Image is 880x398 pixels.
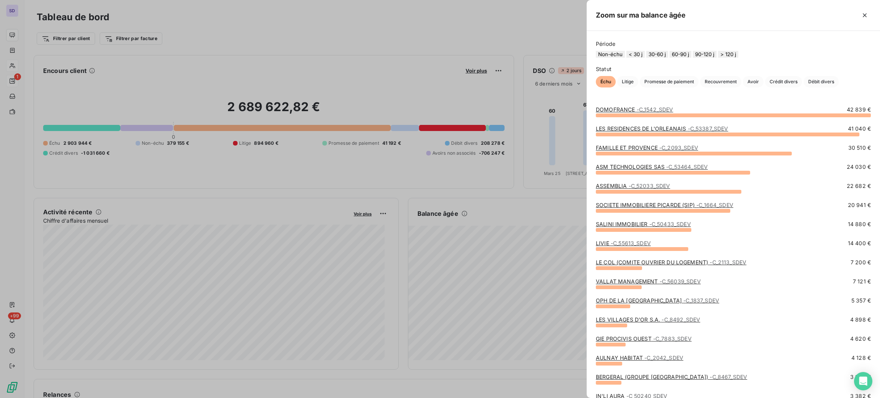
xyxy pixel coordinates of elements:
span: - C_2042_SDEV [644,354,683,361]
a: GIE PROCIVIS OUEST [596,335,692,342]
span: - C_53464_SDEV [666,163,708,170]
button: > 120 j [718,51,738,58]
span: - C_52033_SDEV [629,183,670,189]
span: 30 510 € [848,144,871,152]
button: 60-90 j [670,51,691,58]
span: - C_2113_SDEV [710,259,746,265]
a: AULNAY HABITAT [596,354,683,361]
button: Échu [596,76,616,87]
span: 42 839 € [847,106,871,113]
a: DOMOFRANCE [596,106,673,113]
span: 20 941 € [848,201,871,209]
span: 4 898 € [850,316,871,324]
span: - C_2093_SDEV [659,144,698,151]
span: - C_1542_SDEV [637,106,673,113]
h5: Zoom sur ma balance âgée [596,10,686,21]
span: - C_56039_SDEV [660,278,701,285]
button: Litige [617,76,638,87]
span: - C_7883_SDEV [653,335,692,342]
span: 7 121 € [853,278,871,285]
span: - C_55613_SDEV [611,240,651,246]
button: Promesse de paiement [640,76,699,87]
span: 41 040 € [848,125,871,133]
span: - C_1837_SDEV [683,297,719,304]
button: Recouvrement [700,76,741,87]
button: < 30 j [626,51,645,58]
span: 4 128 € [851,354,871,362]
button: Crédit divers [765,76,802,87]
a: SOCIETE IMMOBILIERE PICARDE (SIP) [596,202,733,208]
a: FAMILLE ET PROVENCE [596,144,698,151]
button: 90-120 j [693,51,717,58]
a: LIVIE [596,240,651,246]
span: - C_53387_SDEV [688,125,728,132]
span: 14 880 € [848,220,871,228]
button: Avoir [743,76,764,87]
span: - C_8492_SDEV [662,316,700,323]
a: LE COL (COMITE OUVRIER DU LOGEMENT) [596,259,746,265]
a: OPH DE LA [GEOGRAPHIC_DATA] [596,297,719,304]
span: 4 620 € [850,335,871,343]
span: Statut [596,65,871,73]
a: LES VILLAGES D'OR S.A. [596,316,700,323]
span: 24 030 € [847,163,871,171]
span: 3 980 € [850,373,871,381]
span: 14 400 € [848,239,871,247]
div: Open Intercom Messenger [854,372,872,390]
span: Période [596,40,871,48]
a: ASSEMBLIA [596,183,670,189]
span: 7 200 € [851,259,871,266]
button: 30-60 j [646,51,668,58]
a: LES RESIDENCES DE L'ORLEANAIS [596,125,728,132]
span: - C_8467_SDEV [710,374,747,380]
a: SALINI IMMOBILIER [596,221,691,227]
a: VALLAT MANAGEMENT [596,278,701,285]
button: Non-échu [596,51,625,58]
span: - C_1664_SDEV [696,202,733,208]
span: - C_50433_SDEV [649,221,691,227]
a: ASM TECHNOLOGIES SAS [596,163,708,170]
button: Débit divers [804,76,839,87]
a: BERGERAL (GROUPE [GEOGRAPHIC_DATA]) [596,374,747,380]
span: 22 682 € [847,182,871,190]
span: 5 357 € [851,297,871,304]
